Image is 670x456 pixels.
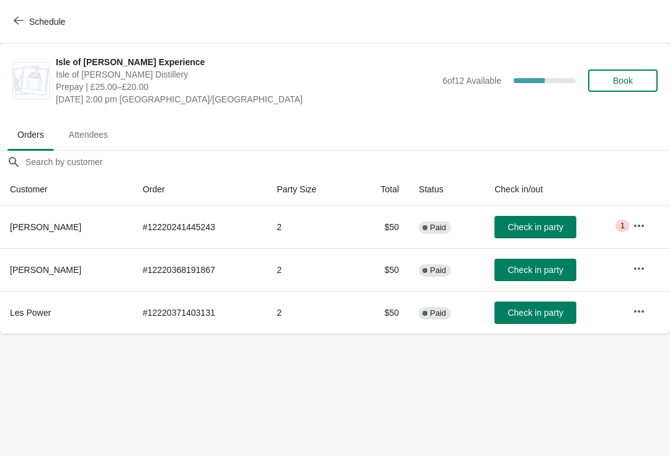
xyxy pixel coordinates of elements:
span: 1 [620,221,625,231]
span: Paid [430,308,446,318]
button: Book [588,69,658,92]
button: Schedule [6,11,75,33]
img: Isle of Harris Gin Experience [13,66,49,96]
td: 2 [267,291,353,334]
td: $50 [354,206,409,248]
td: # 12220368191867 [133,248,267,291]
span: Isle of [PERSON_NAME] Experience [56,56,436,68]
button: Check in party [494,216,576,238]
th: Party Size [267,173,353,206]
button: Check in party [494,302,576,324]
span: Isle of [PERSON_NAME] Distillery [56,68,436,81]
span: [PERSON_NAME] [10,265,81,275]
td: # 12220371403131 [133,291,267,334]
span: Paid [430,223,446,233]
span: Orders [7,123,54,146]
span: 6 of 12 Available [442,76,501,86]
span: Book [613,76,633,86]
span: Les Power [10,308,51,318]
td: 2 [267,248,353,291]
td: $50 [354,248,409,291]
th: Status [409,173,485,206]
span: Check in party [507,222,563,232]
span: Attendees [59,123,118,146]
th: Check in/out [485,173,623,206]
input: Search by customer [25,151,670,173]
th: Order [133,173,267,206]
span: Schedule [29,17,65,27]
span: Paid [430,266,446,275]
td: # 12220241445243 [133,206,267,248]
td: $50 [354,291,409,334]
span: Check in party [507,308,563,318]
span: [PERSON_NAME] [10,222,81,232]
button: Check in party [494,259,576,281]
span: [DATE] 2:00 pm [GEOGRAPHIC_DATA]/[GEOGRAPHIC_DATA] [56,93,436,105]
th: Total [354,173,409,206]
span: Prepay | £25.00–£20.00 [56,81,436,93]
td: 2 [267,206,353,248]
span: Check in party [507,265,563,275]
